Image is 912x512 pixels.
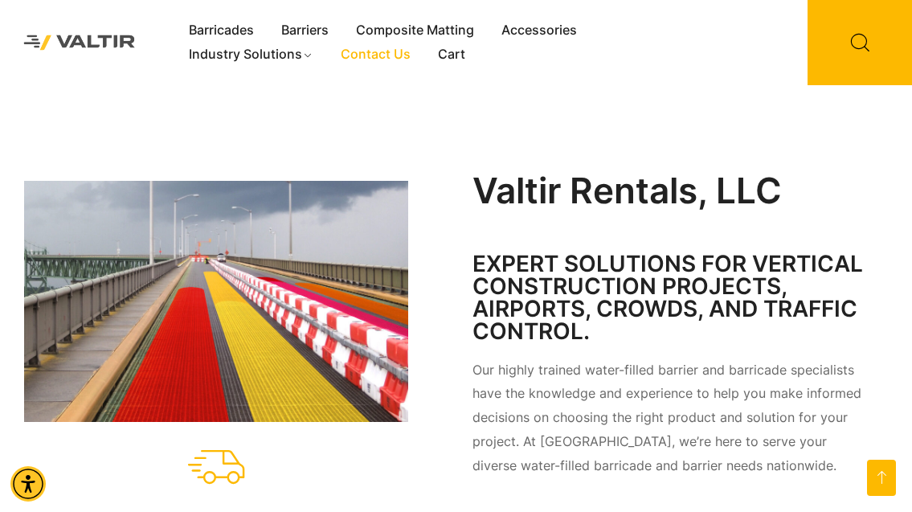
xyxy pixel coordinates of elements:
[10,466,46,502] div: Accessibility Menu
[472,252,873,342] h3: EXPERT SOLUTIONS FOR VERTICAL CONSTRUCTION PROJECTS, AIRPORTS, CROWDS, AND TRAFFIC CONTROL.
[12,23,147,62] img: Valtir Rentals
[342,18,488,43] a: Composite Matting
[472,173,873,208] h2: Valtir Rentals, LLC
[488,18,591,43] a: Accessories
[175,43,327,67] a: Industry Solutions
[24,181,408,423] img: FAST DELIVERY & SHIPPING NATIONWIDE
[175,18,268,43] a: Barricades
[424,43,479,67] a: Cart
[867,460,896,496] a: Open this option
[472,358,873,479] p: Our highly trained water-filled barrier and barricade specialists have the knowledge and experien...
[268,18,342,43] a: Barriers
[327,43,424,67] a: Contact Us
